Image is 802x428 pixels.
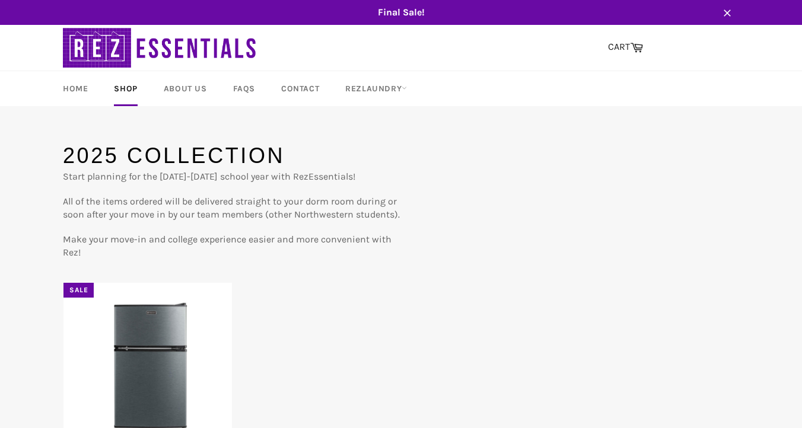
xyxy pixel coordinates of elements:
[602,35,649,60] a: CART
[51,6,751,19] span: Final Sale!
[63,25,259,71] img: RezEssentials
[63,141,401,171] h1: 2025 Collection
[152,71,219,106] a: About Us
[63,233,401,259] p: Make your move-in and college experience easier and more convenient with Rez!
[333,71,419,106] a: RezLaundry
[102,71,149,106] a: Shop
[63,195,401,221] p: All of the items ordered will be delivered straight to your dorm room during or soon after your m...
[221,71,267,106] a: FAQs
[51,71,100,106] a: Home
[63,170,401,183] p: Start planning for the [DATE]-[DATE] school year with RezEssentials!
[269,71,331,106] a: Contact
[63,283,94,298] div: Sale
